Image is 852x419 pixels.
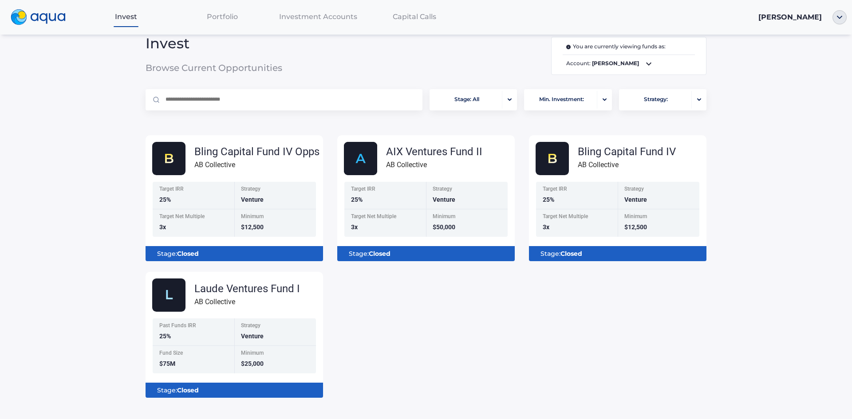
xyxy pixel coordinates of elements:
div: Stage: [344,246,508,261]
div: Strategy [241,323,311,330]
span: 3x [543,223,549,231]
div: Fund Size [159,350,229,358]
div: Stage: [153,246,316,261]
b: Closed [177,250,199,258]
div: Minimum [433,214,502,221]
div: Target IRR [159,186,229,194]
span: Strategy: [644,91,668,108]
b: [PERSON_NAME] [592,60,639,67]
div: AB Collective [386,159,482,170]
span: Venture [241,333,264,340]
span: Stage: All [454,91,479,108]
span: Min. Investment: [539,91,584,108]
div: Strategy [241,186,311,194]
span: 25% [159,196,171,203]
button: Min. Investment:portfolio-arrow [524,89,611,110]
div: Minimum [241,214,311,221]
img: portfolio-arrow [697,98,701,101]
span: $25,000 [241,360,264,367]
img: portfolio-arrow [603,98,607,101]
div: AB Collective [194,159,319,170]
span: $75M [159,360,175,367]
span: 3x [351,223,358,231]
span: Venture [241,196,264,203]
a: Capital Calls [366,8,462,26]
span: $12,500 [624,223,647,231]
span: Venture [433,196,455,203]
img: Group_48616.svg [152,278,185,312]
span: Invest [146,39,332,48]
div: Target IRR [351,186,421,194]
div: Bling Capital Fund IV [578,146,676,157]
span: 25% [543,196,554,203]
span: Capital Calls [393,12,436,21]
div: Past Funds IRR [159,323,229,330]
div: Target Net Multiple [159,214,229,221]
div: Target Net Multiple [351,214,421,221]
a: Investment Accounts [270,8,367,26]
span: $50,000 [433,223,455,231]
button: Stage: Allportfolio-arrow [430,89,517,110]
a: Invest [78,8,174,26]
span: Venture [624,196,647,203]
div: Strategy [624,186,694,194]
span: $12,500 [241,223,264,231]
div: Laude Ventures Fund I [194,283,300,294]
img: logo [11,9,66,25]
b: Closed [177,386,199,394]
div: Minimum [624,214,694,221]
span: 25% [351,196,363,203]
b: Closed [369,250,390,258]
a: logo [5,7,78,27]
div: Minimum [241,350,311,358]
b: Closed [560,250,582,258]
span: Account: [563,59,695,69]
span: Portfolio [207,12,238,21]
div: Target Net Multiple [543,214,612,221]
img: Magnifier [153,97,159,103]
img: BetaFund.svg [536,142,569,175]
span: 3x [159,223,166,231]
div: Strategy [433,186,502,194]
div: AB Collective [194,296,300,307]
button: Strategy:portfolio-arrow [619,89,706,110]
div: AB Collective [578,159,676,170]
img: BetaFund.svg [152,142,185,175]
a: Portfolio [174,8,270,26]
div: Bling Capital Fund IV Opps [194,146,319,157]
span: Browse Current Opportunities [146,63,332,72]
img: portfolio-arrow [508,98,512,101]
img: ellipse [832,10,847,24]
span: Invest [115,12,137,21]
span: 25% [159,333,171,340]
span: [PERSON_NAME] [758,13,822,21]
span: Investment Accounts [279,12,357,21]
img: AlphaFund.svg [344,142,377,175]
img: i.svg [566,45,573,49]
div: Stage: [536,246,699,261]
div: AIX Ventures Fund II [386,146,482,157]
div: Stage: [153,383,316,398]
span: You are currently viewing funds as: [566,43,666,51]
div: Target IRR [543,186,612,194]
